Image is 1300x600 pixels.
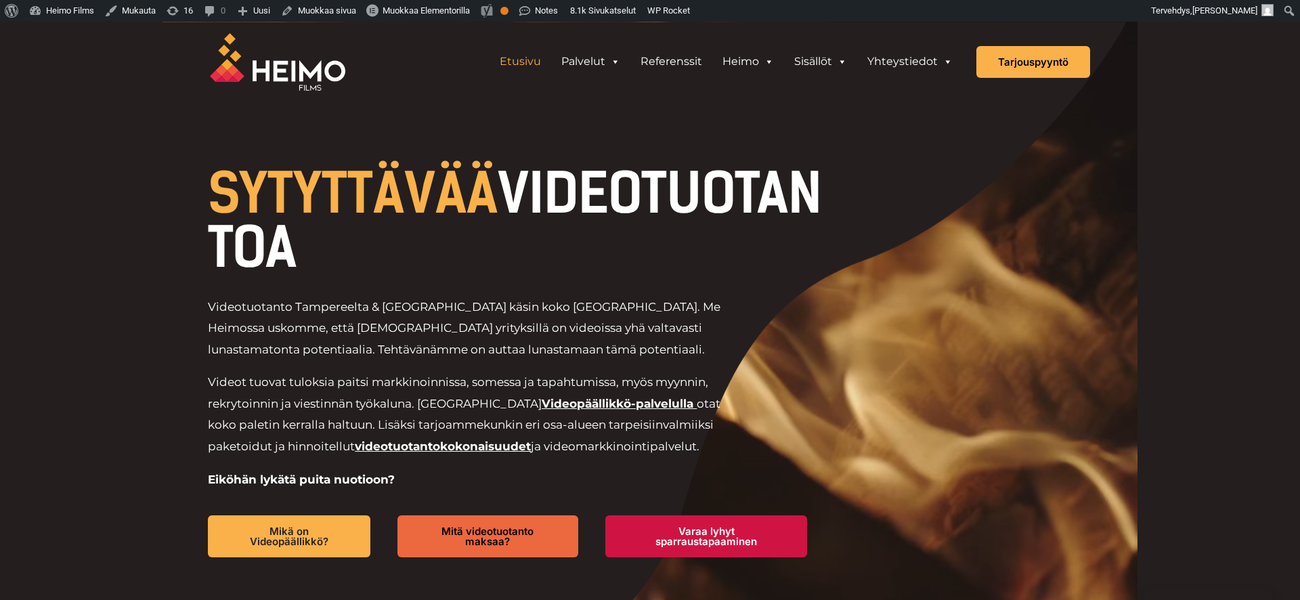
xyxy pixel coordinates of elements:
a: Sisällöt [784,48,857,75]
span: Mikä on Videopäällikkö? [230,526,349,547]
a: Etusivu [490,48,551,75]
a: Tarjouspyyntö [976,46,1090,78]
span: kunkin eri osa-alueen tarpeisiin [483,418,663,431]
span: [PERSON_NAME] [1192,5,1257,16]
strong: Eiköhän lykätä puita nuotioon? [208,473,395,486]
a: Palvelut [551,48,630,75]
a: Referenssit [630,48,712,75]
span: SYTYTTÄVÄÄ [208,161,498,226]
div: OK [500,7,508,15]
a: Mitä videotuotanto maksaa? [397,515,578,557]
h1: VIDEOTUOTANTOA [208,167,834,275]
aside: Header Widget 1 [483,48,970,75]
span: Muokkaa Elementorilla [383,5,470,16]
p: Videotuotanto Tampereelta & [GEOGRAPHIC_DATA] käsin koko [GEOGRAPHIC_DATA]. Me Heimossa uskomme, ... [208,297,742,361]
a: Videopäällikkö-palvelulla [542,397,693,410]
span: Varaa lyhyt sparraustapaaminen [627,526,785,547]
a: Yhteystiedot [857,48,963,75]
p: Videot tuovat tuloksia paitsi markkinoinnissa, somessa ja tapahtumissa, myös myynnin, rekrytoinni... [208,372,742,457]
span: ja videomarkkinointipalvelut. [531,440,699,453]
span: valmiiksi paketoidut ja hinnoitellut [208,418,714,453]
a: videotuotantokokonaisuudet [355,440,531,453]
a: Varaa lyhyt sparraustapaaminen [605,515,807,557]
span: Mitä videotuotanto maksaa? [419,526,557,547]
img: Heimo Filmsin logo [210,33,345,91]
a: Mikä on Videopäällikkö? [208,515,370,557]
a: Heimo [712,48,784,75]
